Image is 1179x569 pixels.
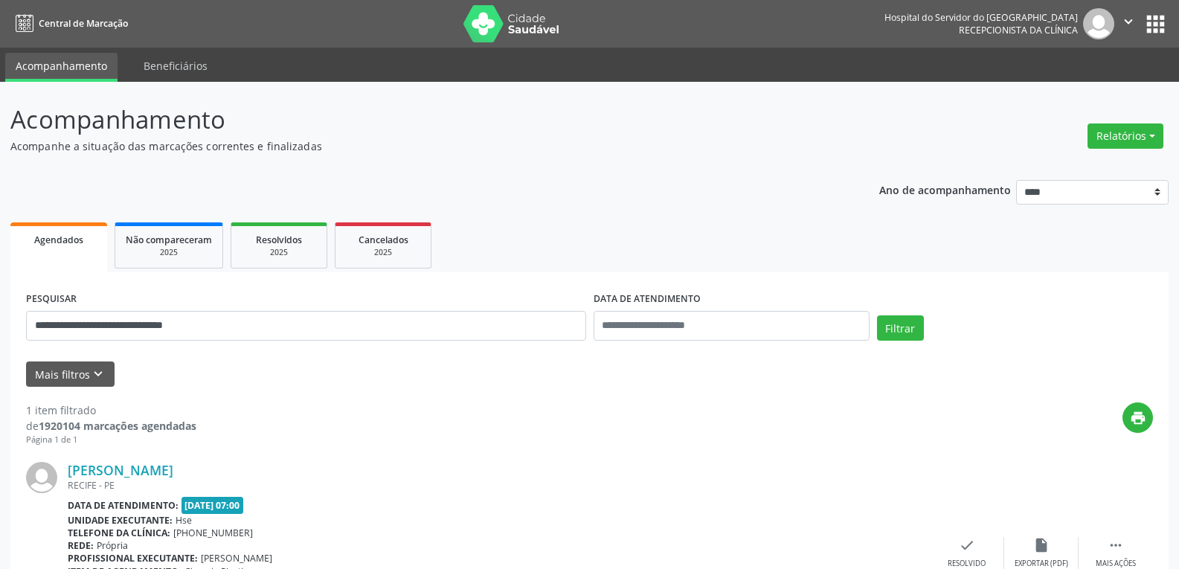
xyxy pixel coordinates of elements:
div: Exportar (PDF) [1015,559,1068,569]
div: Mais ações [1096,559,1136,569]
i:  [1120,13,1137,30]
span: Resolvidos [256,234,302,246]
button: print [1122,402,1153,433]
b: Telefone da clínica: [68,527,170,539]
img: img [26,462,57,493]
label: PESQUISAR [26,288,77,311]
div: Página 1 de 1 [26,434,196,446]
div: Hospital do Servidor do [GEOGRAPHIC_DATA] [884,11,1078,24]
label: DATA DE ATENDIMENTO [594,288,701,311]
div: RECIFE - PE [68,479,930,492]
span: Própria [97,539,128,552]
button: Relatórios [1088,123,1163,149]
a: Beneficiários [133,53,218,79]
a: [PERSON_NAME] [68,462,173,478]
i:  [1108,537,1124,553]
div: 2025 [126,247,212,258]
span: Cancelados [359,234,408,246]
b: Profissional executante: [68,552,198,565]
div: 2025 [346,247,420,258]
p: Acompanhe a situação das marcações correntes e finalizadas [10,138,821,154]
i: insert_drive_file [1033,537,1050,553]
i: check [959,537,975,553]
button: Filtrar [877,315,924,341]
p: Ano de acompanhamento [879,180,1011,199]
span: Central de Marcação [39,17,128,30]
button: apps [1143,11,1169,37]
div: de [26,418,196,434]
span: [PHONE_NUMBER] [173,527,253,539]
i: keyboard_arrow_down [90,366,106,382]
span: Recepcionista da clínica [959,24,1078,36]
span: [DATE] 07:00 [181,497,244,514]
i: print [1130,410,1146,426]
img: img [1083,8,1114,39]
span: Hse [176,514,192,527]
b: Data de atendimento: [68,499,179,512]
div: 2025 [242,247,316,258]
p: Acompanhamento [10,101,821,138]
strong: 1920104 marcações agendadas [39,419,196,433]
button:  [1114,8,1143,39]
a: Acompanhamento [5,53,118,82]
div: 1 item filtrado [26,402,196,418]
span: Agendados [34,234,83,246]
div: Resolvido [948,559,986,569]
span: Não compareceram [126,234,212,246]
a: Central de Marcação [10,11,128,36]
span: [PERSON_NAME] [201,552,272,565]
b: Rede: [68,539,94,552]
b: Unidade executante: [68,514,173,527]
button: Mais filtroskeyboard_arrow_down [26,361,115,388]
